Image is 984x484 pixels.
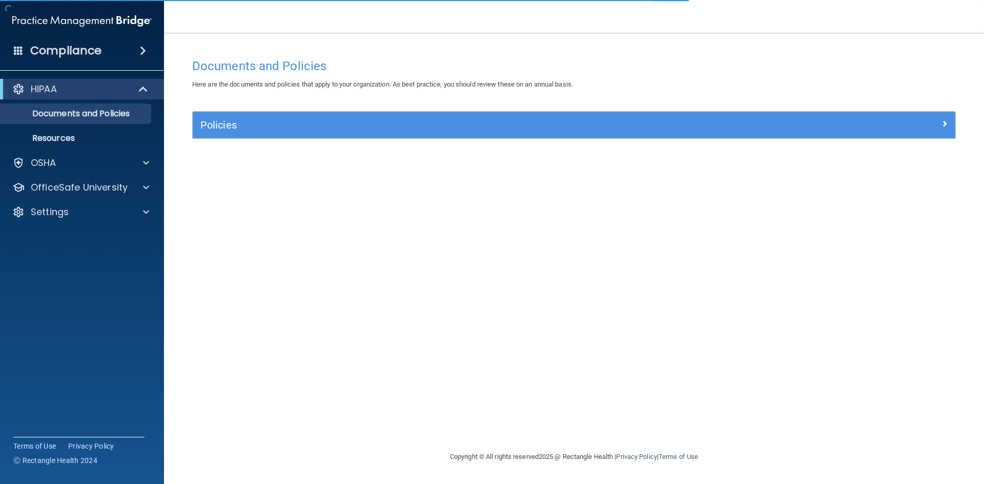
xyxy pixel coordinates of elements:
[659,453,698,460] a: Terms of Use
[31,181,128,194] p: OfficeSafe University
[31,157,56,169] p: OSHA
[68,441,114,451] a: Privacy Policy
[7,133,147,143] p: Resources
[12,206,149,218] a: Settings
[30,44,101,58] h4: Compliance
[13,441,56,451] a: Terms of Use
[12,11,152,31] img: PMB logo
[192,59,956,73] h4: Documents and Policies
[12,181,149,194] a: OfficeSafe University
[616,453,657,460] a: Privacy Policy
[7,109,147,119] p: Documents and Policies
[12,157,149,169] a: OSHA
[31,206,69,218] p: Settings
[31,83,57,95] p: HIPAA
[192,80,573,88] span: Here are the documents and policies that apply to your organization. As best practice, you should...
[200,117,948,133] a: Policies
[387,440,761,473] div: Copyright © All rights reserved 2025 @ Rectangle Health | |
[200,119,757,131] h5: Policies
[12,83,149,95] a: HIPAA
[13,455,97,466] span: Ⓒ Rectangle Health 2024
